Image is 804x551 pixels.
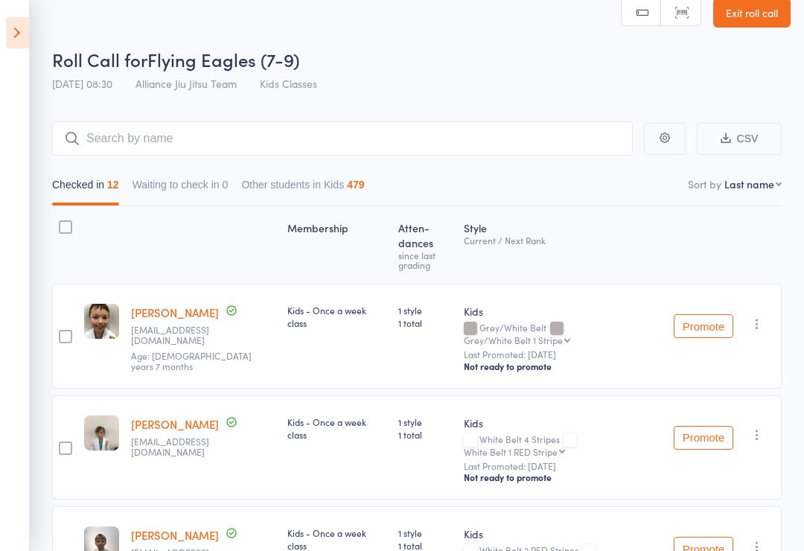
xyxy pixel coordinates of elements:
div: 12 [107,179,119,191]
span: 1 total [398,428,452,441]
input: Search by name [52,121,633,156]
span: Alliance Jiu Jitsu Team [135,76,237,91]
span: 1 total [398,316,452,329]
div: Grey/White Belt 1 Stripe [464,335,563,345]
div: Kids [464,304,662,319]
div: Style [458,213,668,277]
label: Sort by [688,176,721,191]
span: [DATE] 08:30 [52,76,112,91]
div: Grey/White Belt [464,322,662,345]
img: image1719008966.png [84,304,119,339]
div: Kids - Once a week class [287,415,386,441]
span: Flying Eagles (7-9) [147,47,299,71]
div: Kids [464,415,662,430]
img: image1731101208.png [84,415,119,450]
div: Current / Next Rank [464,235,662,245]
span: 1 style [398,526,452,539]
div: White Belt 4 Stripes [464,434,662,456]
div: 0 [223,179,229,191]
div: White Belt 1 RED Stripe [464,447,558,456]
small: Last Promoted: [DATE] [464,461,662,471]
span: 1 style [398,304,452,316]
div: Atten­dances [392,213,458,277]
span: 1 style [398,415,452,428]
div: since last grading [398,250,452,270]
div: Not ready to promote [464,471,662,483]
div: Kids [464,526,662,541]
div: Not ready to promote [464,360,662,372]
span: Kids Classes [260,76,317,91]
div: Last name [724,176,774,191]
a: [PERSON_NAME] [131,416,219,432]
a: [PERSON_NAME] [131,305,219,320]
button: CSV [697,123,782,155]
small: benjbyrne@gmail.com [131,436,228,458]
button: Other students in Kids479 [241,171,364,206]
button: Promote [674,314,733,338]
span: Roll Call for [52,47,147,71]
div: 479 [347,179,364,191]
small: stuartanstee@hotmail.com [131,325,228,346]
span: Age: [DEMOGRAPHIC_DATA] years 7 months [131,349,252,372]
div: Kids - Once a week class [287,304,386,329]
small: Last Promoted: [DATE] [464,349,662,360]
button: Promote [674,426,733,450]
button: Waiting to check in0 [133,171,229,206]
a: [PERSON_NAME] [131,527,219,543]
div: Membership [281,213,392,277]
button: Checked in12 [52,171,119,206]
